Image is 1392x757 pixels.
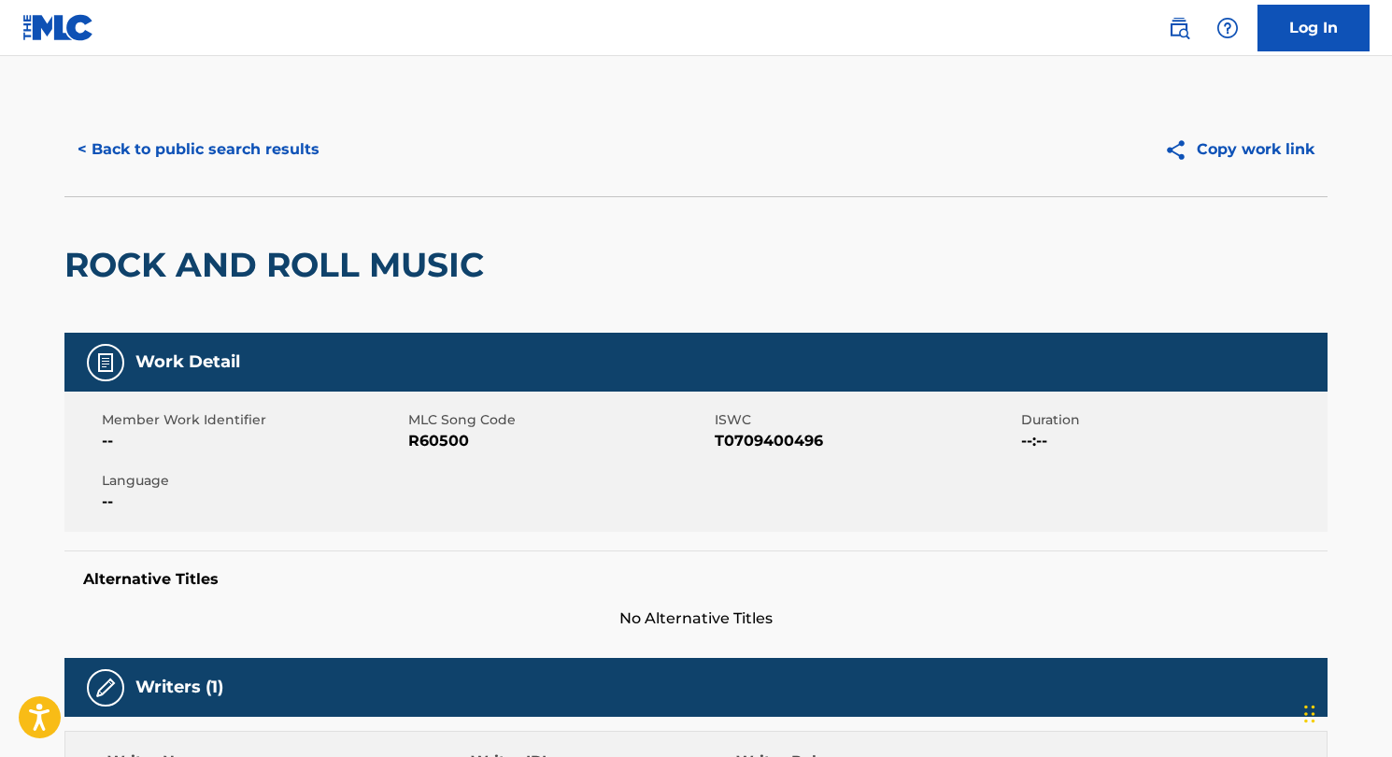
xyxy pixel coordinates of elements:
[64,607,1328,630] span: No Alternative Titles
[135,351,240,373] h5: Work Detail
[1168,17,1190,39] img: search
[102,491,404,513] span: --
[1160,9,1198,47] a: Public Search
[22,14,94,41] img: MLC Logo
[1151,126,1328,173] button: Copy work link
[1164,138,1197,162] img: Copy work link
[715,430,1016,452] span: T0709400496
[1299,667,1392,757] iframe: Chat Widget
[408,430,710,452] span: R60500
[1257,5,1370,51] a: Log In
[1021,410,1323,430] span: Duration
[64,126,333,173] button: < Back to public search results
[83,570,1309,589] h5: Alternative Titles
[715,410,1016,430] span: ISWC
[102,430,404,452] span: --
[94,677,117,699] img: Writers
[135,677,223,698] h5: Writers (1)
[1209,9,1246,47] div: Help
[64,244,493,286] h2: ROCK AND ROLL MUSIC
[94,351,117,374] img: Work Detail
[1304,686,1315,742] div: Drag
[102,471,404,491] span: Language
[1021,430,1323,452] span: --:--
[408,410,710,430] span: MLC Song Code
[102,410,404,430] span: Member Work Identifier
[1216,17,1239,39] img: help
